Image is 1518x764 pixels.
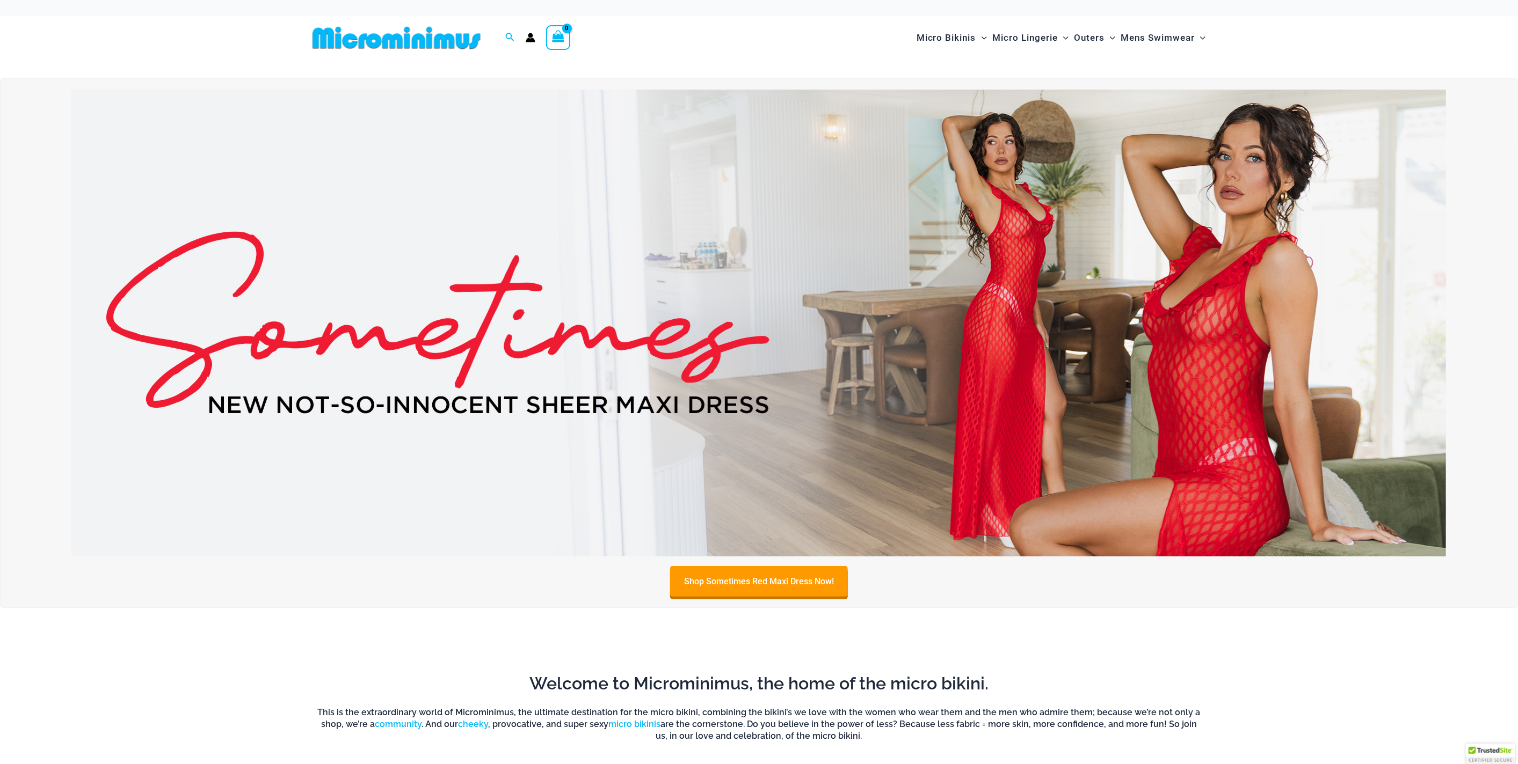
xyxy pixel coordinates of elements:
[526,33,535,42] a: Account icon link
[1118,21,1208,54] a: Mens SwimwearMenu ToggleMenu Toggle
[670,566,848,597] a: Shop Sometimes Red Maxi Dress Now!
[458,719,488,729] a: cheeky
[1466,744,1515,764] div: TrustedSite Certified
[917,24,976,52] span: Micro Bikinis
[71,90,1446,556] img: Sometimes Red Maxi Dress
[976,24,987,52] span: Menu Toggle
[505,31,515,45] a: Search icon link
[608,719,660,729] a: micro bikinis
[912,20,1210,56] nav: Site Navigation
[914,21,990,54] a: Micro BikinisMenu ToggleMenu Toggle
[308,26,485,50] img: MM SHOP LOGO FLAT
[375,719,422,729] a: community
[1105,24,1115,52] span: Menu Toggle
[316,707,1202,743] h6: This is the extraordinary world of Microminimus, the ultimate destination for the micro bikini, c...
[316,672,1202,695] h2: Welcome to Microminimus, the home of the micro bikini.
[992,24,1058,52] span: Micro Lingerie
[1058,24,1069,52] span: Menu Toggle
[1121,24,1195,52] span: Mens Swimwear
[1071,21,1118,54] a: OutersMenu ToggleMenu Toggle
[990,21,1071,54] a: Micro LingerieMenu ToggleMenu Toggle
[1074,24,1105,52] span: Outers
[1195,24,1205,52] span: Menu Toggle
[546,25,571,50] a: View Shopping Cart, empty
